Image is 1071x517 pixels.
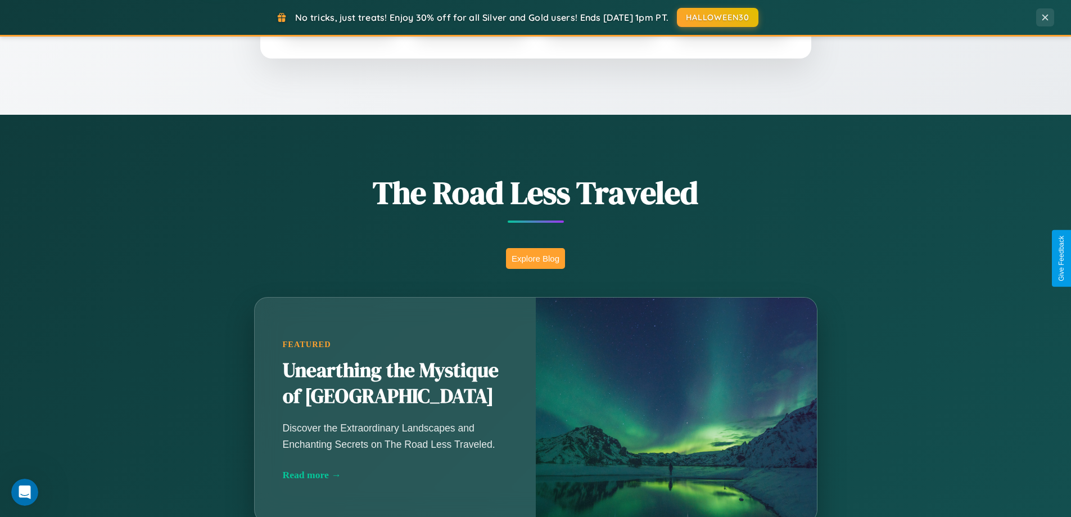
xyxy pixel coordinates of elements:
h2: Unearthing the Mystique of [GEOGRAPHIC_DATA] [283,358,508,410]
div: Read more → [283,469,508,481]
span: No tricks, just treats! Enjoy 30% off for all Silver and Gold users! Ends [DATE] 1pm PT. [295,12,668,23]
iframe: Intercom live chat [11,479,38,506]
button: HALLOWEEN30 [677,8,758,27]
p: Discover the Extraordinary Landscapes and Enchanting Secrets on The Road Less Traveled. [283,420,508,452]
div: Give Feedback [1058,236,1065,281]
div: Featured [283,340,508,349]
h1: The Road Less Traveled [198,171,873,214]
button: Explore Blog [506,248,565,269]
